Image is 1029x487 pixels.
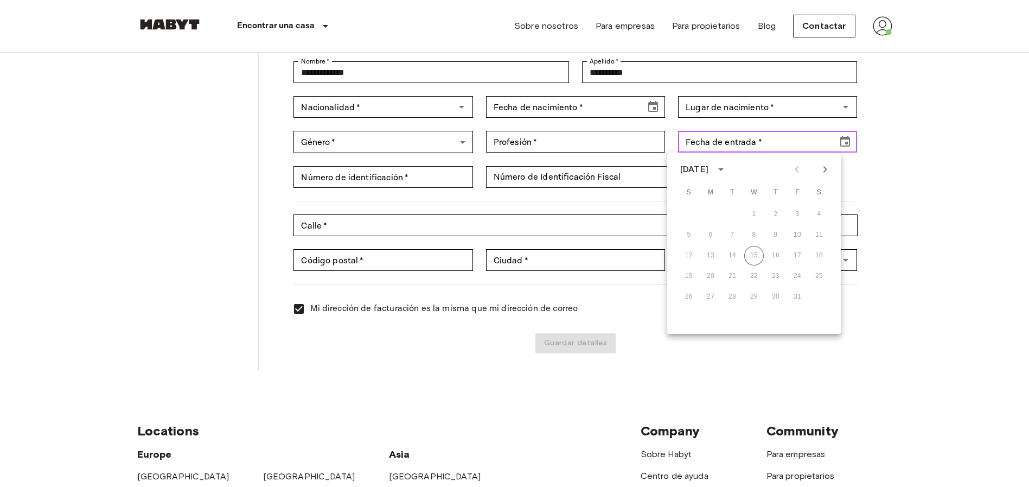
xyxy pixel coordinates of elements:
[137,448,172,460] span: Europe
[793,15,855,37] a: Contactar
[582,61,858,83] div: Apellido
[788,182,807,204] span: Friday
[679,182,699,204] span: Sunday
[137,423,199,439] span: Locations
[838,252,853,268] button: Open
[642,96,664,118] button: Choose date
[766,182,785,204] span: Thursday
[758,20,776,33] a: Blog
[596,20,655,33] a: Para empresas
[834,131,856,153] button: Choose date
[293,249,472,271] div: Código postal
[701,182,720,204] span: Monday
[766,423,839,439] span: Community
[263,471,355,482] a: [GEOGRAPHIC_DATA]
[137,19,202,30] img: Habyt
[389,471,481,482] a: [GEOGRAPHIC_DATA]
[766,471,835,481] a: Para propietarios
[680,163,708,176] div: [DATE]
[293,214,857,236] div: Calle
[641,423,700,439] span: Company
[514,20,578,33] a: Sobre nosotros
[838,99,853,115] button: Open
[590,56,619,66] label: Apellido
[744,182,764,204] span: Wednesday
[723,182,742,204] span: Tuesday
[641,471,708,481] a: Centro de ayuda
[486,249,665,271] div: Ciudad
[672,20,740,33] a: Para propietarios
[486,166,762,188] div: Número de Identificación Fiscal
[641,449,692,459] a: Sobre Habyt
[310,302,578,315] span: Mi dirección de facturación es la misma que mi dirección de correo
[486,131,665,153] div: Profesión
[293,166,472,188] div: Número de identificación
[454,99,469,115] button: Open
[712,160,730,179] button: calendar view is open, switch to year view
[389,448,410,460] span: Asia
[809,182,829,204] span: Saturday
[137,471,229,482] a: [GEOGRAPHIC_DATA]
[816,160,834,179] button: Next month
[293,61,569,83] div: Nombre
[237,20,315,33] p: Encontrar una casa
[301,56,330,66] label: Nombre
[873,16,892,36] img: avatar
[766,449,826,459] a: Para empresas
